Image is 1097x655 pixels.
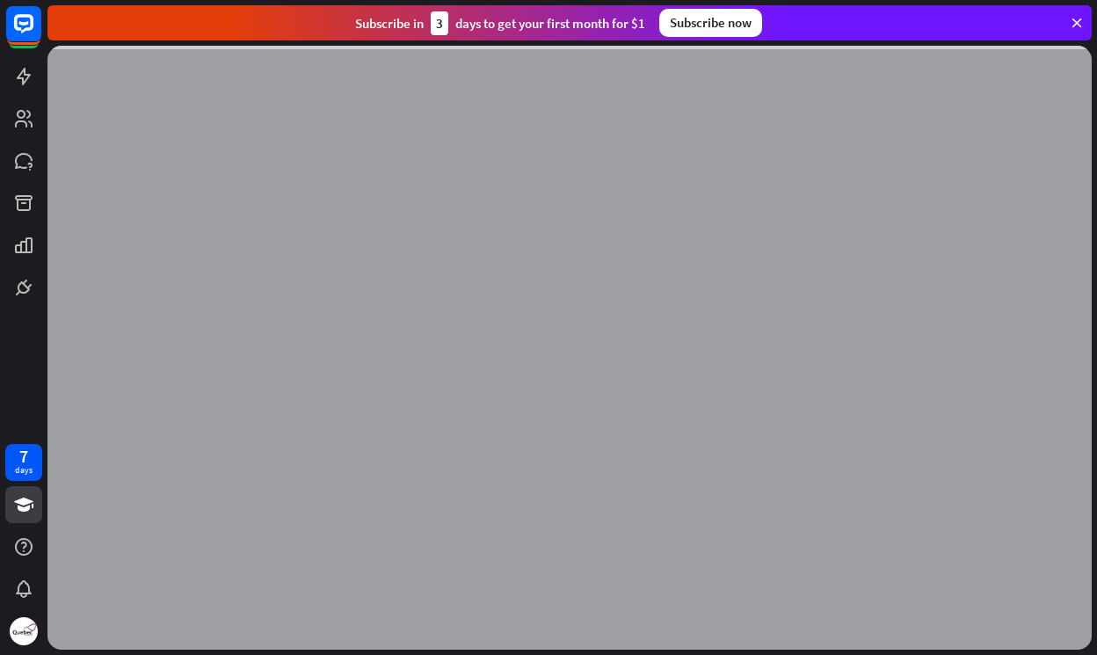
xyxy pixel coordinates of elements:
div: 3 [431,11,448,35]
div: Subscribe in days to get your first month for $1 [355,11,645,35]
a: 7 days [5,444,42,481]
div: 7 [19,448,28,464]
div: days [15,464,33,477]
div: Subscribe now [659,9,762,37]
